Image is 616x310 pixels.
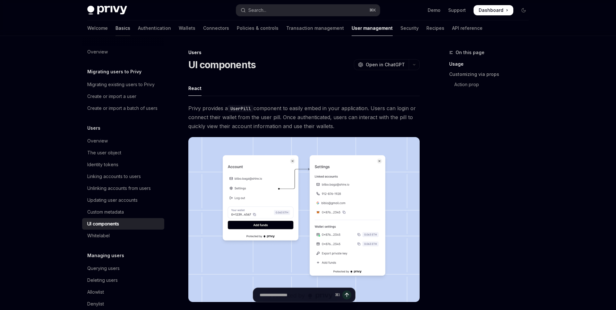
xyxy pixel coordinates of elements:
[87,48,108,56] div: Overview
[236,4,380,16] button: Open search
[82,159,164,170] a: Identity tokens
[82,230,164,241] a: Whitelabel
[452,20,483,36] a: API reference
[426,20,444,36] a: Recipes
[179,20,195,36] a: Wallets
[82,46,164,58] a: Overview
[82,194,164,206] a: Updating user accounts
[82,102,164,114] a: Create or import a batch of users
[87,124,100,132] h5: Users
[428,7,441,13] a: Demo
[87,220,119,228] div: UI components
[448,7,466,13] a: Support
[87,149,121,157] div: The user object
[87,81,155,88] div: Migrating existing users to Privy
[188,104,420,131] span: Privy provides a component to easily embed in your application. Users can login or connect their ...
[286,20,344,36] a: Transaction management
[116,20,130,36] a: Basics
[449,69,534,79] a: Customizing via props
[369,8,376,13] span: ⌘ K
[82,135,164,147] a: Overview
[474,5,513,15] a: Dashboard
[518,5,529,15] button: Toggle dark mode
[87,137,108,145] div: Overview
[87,161,118,168] div: Identity tokens
[352,20,393,36] a: User management
[87,288,104,296] div: Allowlist
[82,91,164,102] a: Create or import a user
[203,20,229,36] a: Connectors
[449,79,534,90] a: Action prop
[87,93,136,100] div: Create or import a user
[82,263,164,274] a: Querying users
[87,252,124,259] h5: Managing users
[87,104,158,112] div: Create or import a batch of users
[87,265,120,272] div: Querying users
[400,20,419,36] a: Security
[87,300,104,308] div: Denylist
[87,196,138,204] div: Updating user accounts
[87,184,151,192] div: Unlinking accounts from users
[188,49,420,56] div: Users
[87,173,141,180] div: Linking accounts to users
[87,232,110,240] div: Whitelabel
[260,288,332,302] input: Ask a question...
[82,171,164,182] a: Linking accounts to users
[479,7,503,13] span: Dashboard
[87,68,141,76] h5: Migrating users to Privy
[87,20,108,36] a: Welcome
[82,147,164,159] a: The user object
[237,20,278,36] a: Policies & controls
[354,59,409,70] button: Open in ChatGPT
[82,286,164,298] a: Allowlist
[82,298,164,310] a: Denylist
[248,6,266,14] div: Search...
[366,61,405,68] span: Open in ChatGPT
[138,20,171,36] a: Authentication
[87,276,118,284] div: Deleting users
[82,218,164,230] a: UI components
[87,208,124,216] div: Custom metadata
[188,59,256,70] h1: UI components
[342,290,351,299] button: Send message
[188,81,201,96] div: React
[87,6,127,15] img: dark logo
[456,49,484,56] span: On this page
[188,137,420,302] img: images/Userpill2.png
[82,274,164,286] a: Deleting users
[228,105,253,112] code: UserPill
[82,79,164,90] a: Migrating existing users to Privy
[82,183,164,194] a: Unlinking accounts from users
[82,206,164,218] a: Custom metadata
[449,59,534,69] a: Usage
